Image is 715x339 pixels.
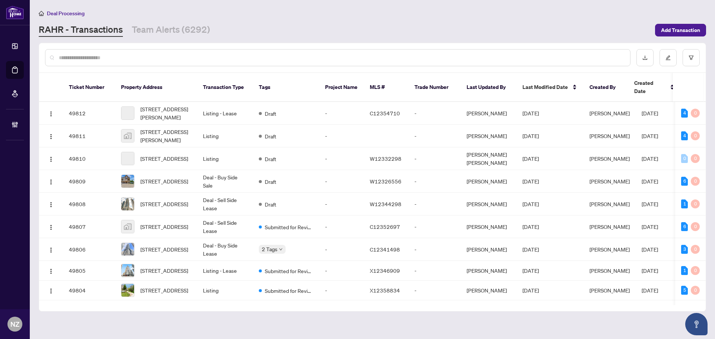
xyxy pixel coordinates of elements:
[265,223,313,231] span: Submitted for Review
[642,178,658,185] span: [DATE]
[370,267,400,274] span: X12346909
[522,132,539,139] span: [DATE]
[681,109,688,118] div: 4
[642,201,658,207] span: [DATE]
[691,245,700,254] div: 0
[681,286,688,295] div: 5
[461,238,517,261] td: [PERSON_NAME]
[370,246,400,253] span: C12341498
[590,246,630,253] span: [PERSON_NAME]
[63,215,115,238] td: 49807
[45,130,57,142] button: Logo
[140,128,191,144] span: [STREET_ADDRESS][PERSON_NAME]
[409,193,461,215] td: -
[39,11,44,16] span: home
[364,73,409,102] th: MLS #
[48,134,54,140] img: Logo
[461,281,517,300] td: [PERSON_NAME]
[681,177,688,186] div: 6
[409,170,461,193] td: -
[685,313,708,335] button: Open asap
[681,199,688,208] div: 1
[121,284,134,297] img: thumbnail-img
[636,49,654,66] button: download
[584,73,628,102] th: Created By
[48,179,54,185] img: Logo
[197,147,253,170] td: Listing
[522,83,568,91] span: Last Modified Date
[115,73,197,102] th: Property Address
[6,6,24,19] img: logo
[522,201,539,207] span: [DATE]
[121,264,134,277] img: thumbnail-img
[265,267,313,275] span: Submitted for Review
[522,246,539,253] span: [DATE]
[197,73,253,102] th: Transaction Type
[63,238,115,261] td: 49806
[522,267,539,274] span: [DATE]
[279,247,283,251] span: down
[63,261,115,281] td: 49805
[63,147,115,170] td: 49810
[642,223,658,230] span: [DATE]
[642,55,648,60] span: download
[590,178,630,185] span: [PERSON_NAME]
[45,107,57,119] button: Logo
[121,198,134,210] img: thumbnail-img
[370,155,401,162] span: W12332298
[265,109,276,118] span: Draft
[634,79,665,95] span: Created Date
[140,177,188,185] span: [STREET_ADDRESS]
[409,281,461,300] td: -
[265,132,276,140] span: Draft
[642,110,658,116] span: [DATE]
[409,73,461,102] th: Trade Number
[319,147,364,170] td: -
[689,55,694,60] span: filter
[691,154,700,163] div: 0
[140,154,188,163] span: [STREET_ADDRESS]
[140,245,188,253] span: [STREET_ADDRESS]
[691,109,700,118] div: 0
[10,319,19,329] span: NZ
[63,125,115,147] td: 49811
[121,129,134,142] img: thumbnail-img
[409,125,461,147] td: -
[517,73,584,102] th: Last Modified Date
[691,131,700,140] div: 0
[132,23,210,37] a: Team Alerts (6292)
[63,170,115,193] td: 49809
[121,243,134,256] img: thumbnail-img
[691,266,700,275] div: 0
[665,55,671,60] span: edit
[681,154,688,163] div: 0
[642,246,658,253] span: [DATE]
[45,221,57,233] button: Logo
[409,147,461,170] td: -
[642,287,658,294] span: [DATE]
[590,201,630,207] span: [PERSON_NAME]
[691,286,700,295] div: 0
[48,247,54,253] img: Logo
[461,73,517,102] th: Last Updated By
[370,223,400,230] span: C12352697
[45,243,57,255] button: Logo
[661,24,700,36] span: Add Transaction
[370,178,401,185] span: W12326556
[681,245,688,254] div: 3
[140,223,188,231] span: [STREET_ADDRESS]
[48,288,54,294] img: Logo
[48,268,54,274] img: Logo
[461,147,517,170] td: [PERSON_NAME] [PERSON_NAME]
[265,287,313,295] span: Submitted for Review
[461,261,517,281] td: [PERSON_NAME]
[642,155,658,162] span: [DATE]
[691,177,700,186] div: 0
[691,199,700,208] div: 0
[319,102,364,125] td: -
[319,125,364,147] td: -
[370,287,400,294] span: X12358834
[47,10,85,17] span: Deal Processing
[319,215,364,238] td: -
[461,102,517,125] td: [PERSON_NAME]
